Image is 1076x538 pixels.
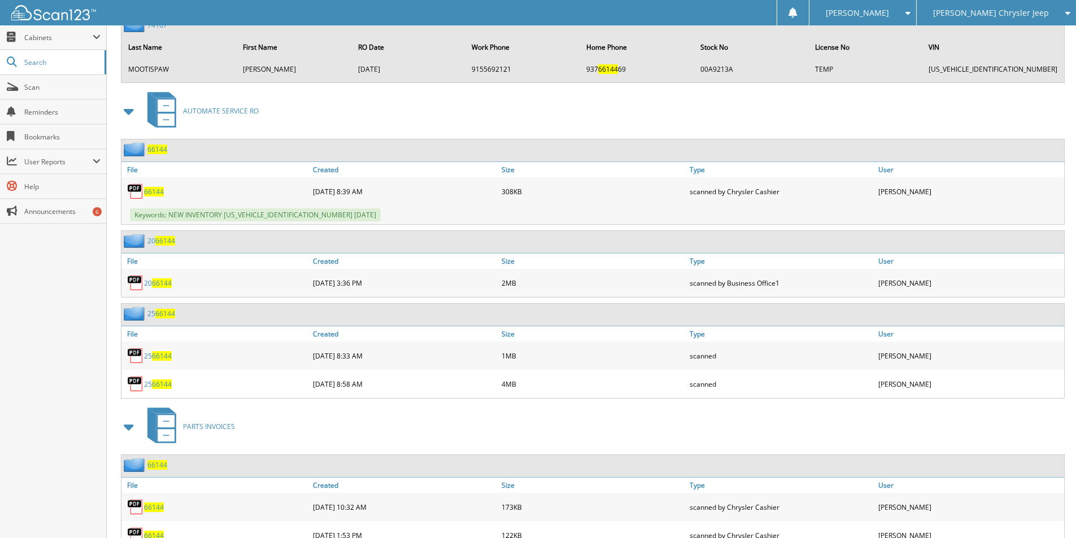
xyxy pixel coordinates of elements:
a: Size [499,253,687,269]
th: License No [809,36,922,59]
a: Type [687,326,875,342]
span: [PERSON_NAME] [826,10,889,16]
td: [DATE] [352,60,465,78]
img: folder2.png [124,458,147,472]
a: 66144 [144,187,164,196]
div: [PERSON_NAME] [875,344,1064,367]
div: scanned by Business Office1 [687,272,875,294]
div: scanned [687,373,875,395]
span: Keywords: NEW INVENTORY [US_VEHICLE_IDENTIFICATION_NUMBER] [DATE] [130,208,381,221]
th: First Name [237,36,351,59]
a: AUTOMATE SERVICE RO [141,89,259,133]
td: 00A9213A [695,60,808,78]
div: 6 [93,207,102,216]
img: PDF.png [127,183,144,200]
td: [PERSON_NAME] [237,60,351,78]
a: User [875,253,1064,269]
img: PDF.png [127,274,144,291]
div: [PERSON_NAME] [875,496,1064,518]
div: [PERSON_NAME] [875,373,1064,395]
span: Cabinets [24,33,93,42]
a: Created [310,326,499,342]
a: 2566144 [144,351,172,361]
a: 2566144 [147,309,175,318]
img: scan123-logo-white.svg [11,5,96,20]
div: 2MB [499,272,687,294]
a: User [875,162,1064,177]
img: PDF.png [127,498,144,515]
span: Help [24,182,101,191]
span: AUTOMATE SERVICE RO [183,106,259,116]
img: folder2.png [124,307,147,321]
span: 66144 [152,278,172,288]
a: 2066144 [147,236,175,246]
a: 66144 [147,145,167,154]
a: Type [687,162,875,177]
a: Created [310,253,499,269]
td: [US_VEHICLE_IDENTIFICATION_NUMBER] [923,60,1063,78]
div: [PERSON_NAME] [875,180,1064,203]
span: 66144 [155,236,175,246]
span: 66144 [598,64,618,74]
a: Size [499,162,687,177]
div: scanned by Chrysler Cashier [687,180,875,203]
iframe: Chat Widget [1020,484,1076,538]
img: PDF.png [127,375,144,392]
span: 66144 [152,379,172,389]
a: File [121,162,310,177]
a: 66144 [144,502,164,512]
a: File [121,253,310,269]
span: Bookmarks [24,132,101,142]
img: folder2.png [124,234,147,248]
div: [PERSON_NAME] [875,272,1064,294]
a: Type [687,478,875,493]
a: Type [687,253,875,269]
a: Created [310,478,499,493]
a: 2566144 [144,379,172,389]
div: 4MB [499,373,687,395]
div: [DATE] 8:33 AM [310,344,499,367]
span: Announcements [24,207,101,216]
a: 2066144 [144,278,172,288]
div: [DATE] 8:58 AM [310,373,499,395]
span: PARTS INVOICES [183,422,235,431]
span: User Reports [24,157,93,167]
a: File [121,478,310,493]
a: Created [310,162,499,177]
a: PARTS INVOICES [141,404,235,449]
th: RO Date [352,36,465,59]
th: VIN [923,36,1063,59]
td: 937 69 [581,60,694,78]
div: scanned by Chrysler Cashier [687,496,875,518]
td: MOOTISPAW [123,60,236,78]
th: Last Name [123,36,236,59]
span: [PERSON_NAME] Chrysler Jeep [933,10,1049,16]
div: [DATE] 3:36 PM [310,272,499,294]
div: [DATE] 8:39 AM [310,180,499,203]
span: Scan [24,82,101,92]
div: [DATE] 10:32 AM [310,496,499,518]
a: User [875,478,1064,493]
a: Size [499,478,687,493]
div: 1MB [499,344,687,367]
td: TEMP [809,60,922,78]
th: Work Phone [466,36,580,59]
img: PDF.png [127,347,144,364]
a: File [121,326,310,342]
a: Size [499,326,687,342]
div: 308KB [499,180,687,203]
div: 173KB [499,496,687,518]
span: 66144 [155,309,175,318]
span: 66144 [152,351,172,361]
th: Stock No [695,36,808,59]
span: Reminders [24,107,101,117]
span: Search [24,58,99,67]
a: 66144 [147,460,167,470]
th: Home Phone [581,36,694,59]
img: folder2.png [124,142,147,156]
td: 9155692121 [466,60,580,78]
